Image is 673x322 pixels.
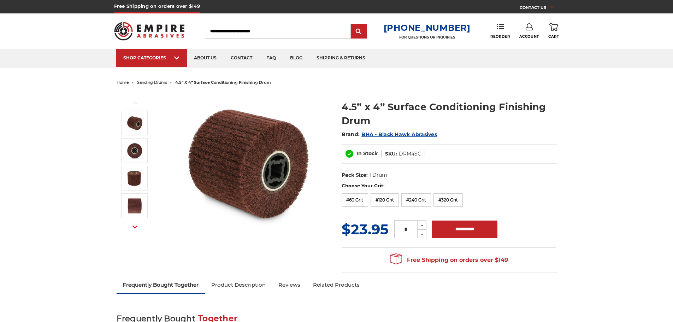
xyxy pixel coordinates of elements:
[356,150,378,157] span: In Stock
[384,35,471,40] p: FOR QUESTIONS OR INQUIRIES
[126,219,143,235] button: Next
[205,277,272,293] a: Product Description
[548,34,559,39] span: Cart
[126,142,143,159] img: 4.5" x 4" Surface Conditioning Finishing Drum - 3/4 Inch Quad Key Arbor
[177,93,318,234] img: 4.5 Inch Surface Conditioning Finishing Drum
[490,23,510,39] a: Reorder
[342,182,557,189] label: Choose Your Grit:
[490,34,510,39] span: Reorder
[390,253,508,267] span: Free Shipping on orders over $149
[114,17,185,45] img: Empire Abrasives
[399,150,421,158] dd: DRM4SC
[117,277,205,293] a: Frequently Bought Together
[361,131,437,137] a: BHA - Black Hawk Abrasives
[126,197,143,215] img: 4.5” x 4” Surface Conditioning Finishing Drum
[309,49,372,67] a: shipping & returns
[126,114,143,132] img: 4.5 Inch Surface Conditioning Finishing Drum
[369,171,387,179] dd: 1 Drum
[272,277,307,293] a: Reviews
[137,80,167,85] a: sanding drums
[123,55,180,60] div: SHOP CATEGORIES
[283,49,309,67] a: blog
[519,34,539,39] span: Account
[126,169,143,187] img: Non Woven Finishing Sanding Drum
[385,150,397,158] dt: SKU:
[342,100,557,128] h1: 4.5” x 4” Surface Conditioning Finishing Drum
[117,80,129,85] a: home
[342,131,360,137] span: Brand:
[384,23,471,33] a: [PHONE_NUMBER]
[342,221,389,238] span: $23.95
[307,277,366,293] a: Related Products
[342,171,368,179] dt: Pack Size:
[187,49,224,67] a: about us
[352,24,366,39] input: Submit
[548,23,559,39] a: Cart
[520,4,559,13] a: CONTACT US
[126,95,143,111] button: Previous
[224,49,259,67] a: contact
[259,49,283,67] a: faq
[175,80,271,85] span: 4.5” x 4” surface conditioning finishing drum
